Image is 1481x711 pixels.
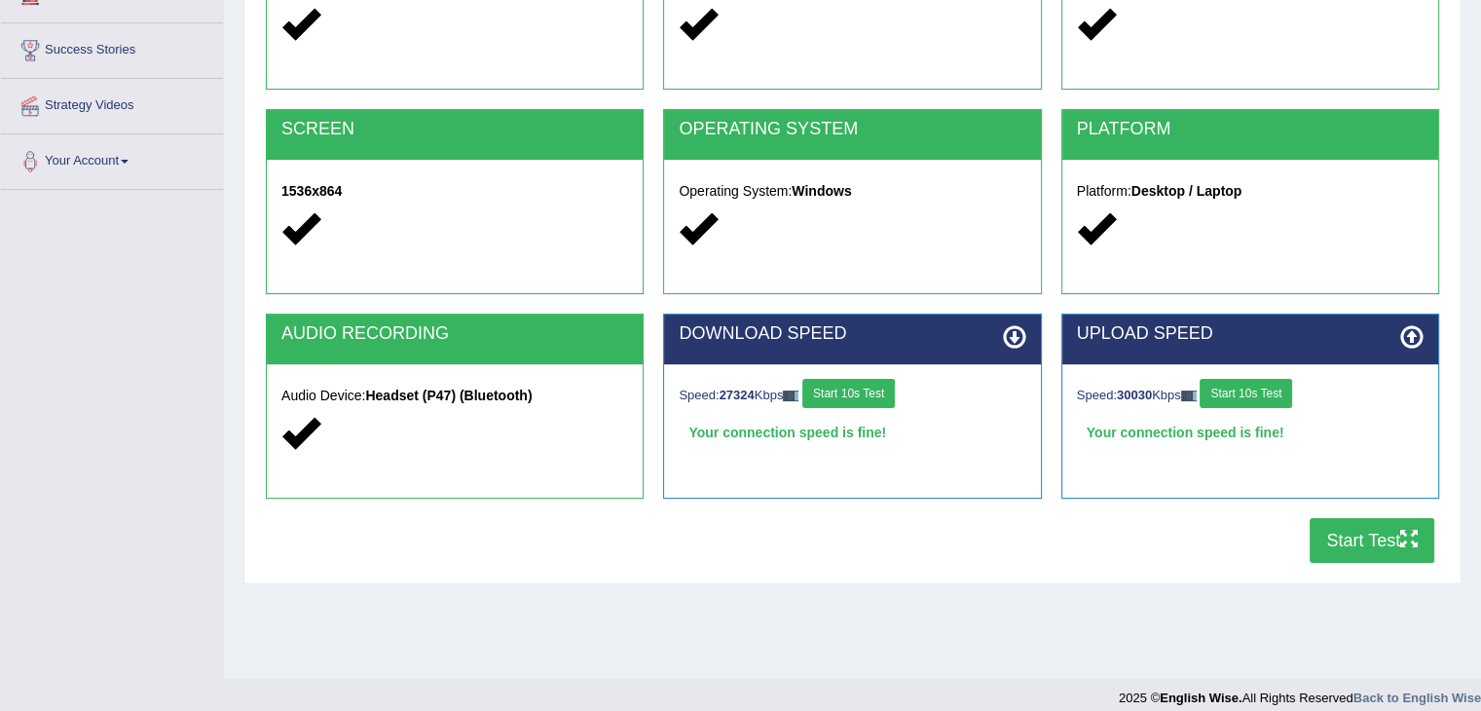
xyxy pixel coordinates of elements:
h2: OPERATING SYSTEM [679,120,1025,139]
h2: PLATFORM [1077,120,1424,139]
h2: AUDIO RECORDING [281,324,628,344]
strong: Desktop / Laptop [1131,183,1242,199]
strong: 30030 [1117,388,1152,402]
div: Speed: Kbps [1077,379,1424,413]
div: Your connection speed is fine! [1077,418,1424,447]
h2: SCREEN [281,120,628,139]
div: 2025 © All Rights Reserved [1119,679,1481,707]
strong: Headset (P47) (Bluetooth) [365,388,532,403]
a: Success Stories [1,23,223,72]
strong: 1536x864 [281,183,342,199]
div: Speed: Kbps [679,379,1025,413]
h5: Audio Device: [281,389,628,403]
h5: Platform: [1077,184,1424,199]
button: Start 10s Test [1200,379,1292,408]
button: Start 10s Test [802,379,895,408]
strong: Windows [792,183,851,199]
button: Start Test [1310,518,1434,563]
a: Your Account [1,134,223,183]
h2: DOWNLOAD SPEED [679,324,1025,344]
a: Back to English Wise [1353,691,1481,705]
h2: UPLOAD SPEED [1077,324,1424,344]
a: Strategy Videos [1,79,223,128]
h5: Operating System: [679,184,1025,199]
img: ajax-loader-fb-connection.gif [1181,391,1197,401]
img: ajax-loader-fb-connection.gif [783,391,798,401]
strong: English Wise. [1160,691,1241,705]
div: Your connection speed is fine! [679,418,1025,447]
strong: 27324 [720,388,755,402]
